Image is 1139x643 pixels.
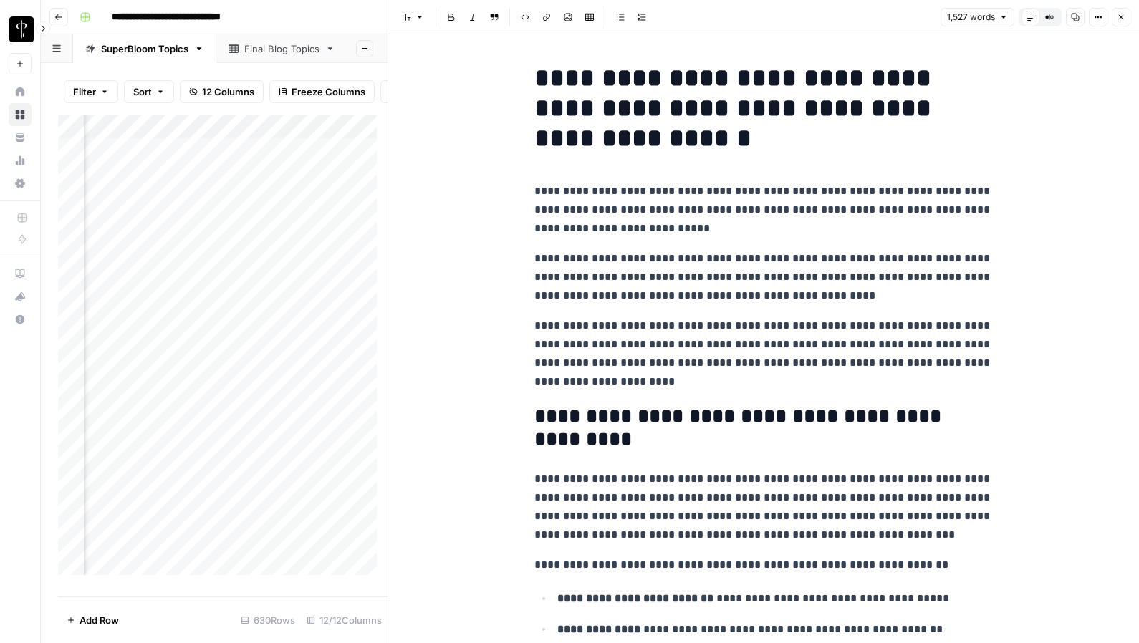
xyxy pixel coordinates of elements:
a: AirOps Academy [9,262,32,285]
button: 12 Columns [180,80,264,103]
div: Final Blog Topics [244,42,319,56]
a: Your Data [9,126,32,149]
a: Usage [9,149,32,172]
button: What's new? [9,285,32,308]
button: Help + Support [9,308,32,331]
span: Filter [73,84,96,99]
button: Workspace: LP Production Workloads [9,11,32,47]
a: Home [9,80,32,103]
a: Browse [9,103,32,126]
span: 12 Columns [202,84,254,99]
span: 1,527 words [947,11,995,24]
div: 630 Rows [235,609,301,632]
button: Sort [124,80,174,103]
div: 12/12 Columns [301,609,388,632]
button: Add Row [58,609,128,632]
a: Final Blog Topics [216,34,347,63]
span: Sort [133,84,152,99]
span: Freeze Columns [292,84,365,99]
div: SuperBloom Topics [101,42,188,56]
button: Filter [64,80,118,103]
div: What's new? [9,286,31,307]
a: SuperBloom Topics [73,34,216,63]
img: LP Production Workloads Logo [9,16,34,42]
a: Settings [9,172,32,195]
button: 1,527 words [941,8,1014,26]
span: Add Row [80,613,119,627]
button: Freeze Columns [269,80,375,103]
